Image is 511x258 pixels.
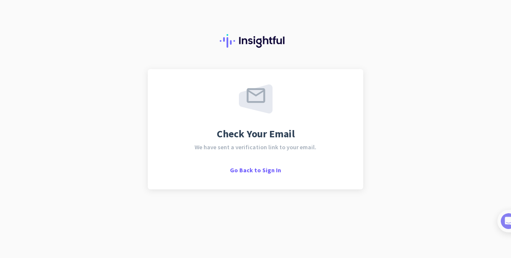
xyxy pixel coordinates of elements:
[239,84,273,113] img: email-sent
[195,144,316,150] span: We have sent a verification link to your email.
[220,34,291,48] img: Insightful
[217,129,295,139] span: Check Your Email
[230,166,281,174] span: Go Back to Sign In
